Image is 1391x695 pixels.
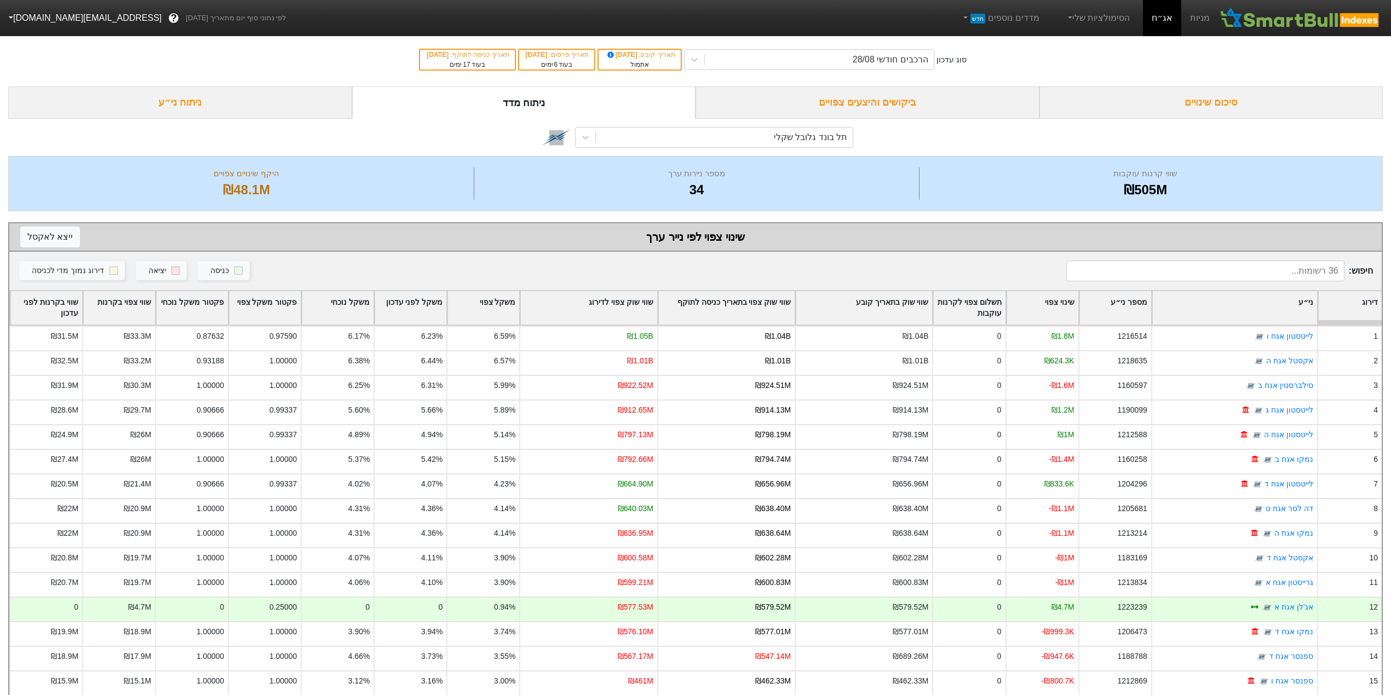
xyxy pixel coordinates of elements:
div: 4.66% [348,651,370,662]
div: 1212588 [1118,429,1147,441]
span: 17 [463,61,470,68]
a: אג'לן אגח א [1274,603,1313,612]
div: ₪638.64M [755,528,791,539]
div: כניסה [210,265,229,277]
div: ₪31.5M [51,331,78,342]
a: נמקו אגח ד [1275,628,1313,636]
div: Toggle SortBy [375,291,446,325]
div: ₪31.9M [51,380,78,391]
div: 8 [1373,503,1378,514]
div: תל בונד גלובל שקלי [774,131,847,144]
div: ₪30.3M [124,380,151,391]
a: נמקו אגח ה [1274,529,1313,538]
div: 1.00000 [269,675,297,687]
img: tase link [1262,529,1273,540]
div: 0 [366,601,370,613]
div: 0.90666 [197,404,224,416]
div: תאריך כניסה לתוקף : [426,50,509,60]
div: 2 [1373,355,1378,367]
div: 1160258 [1118,454,1147,465]
div: -₪999.3K [1042,626,1074,638]
span: [DATE] [605,51,639,59]
div: ₪922.52M [618,380,653,391]
div: ₪638.40M [755,503,791,514]
div: Toggle SortBy [1007,291,1078,325]
div: 4.07% [421,478,442,490]
div: שינוי צפוי לפי נייר ערך [20,229,1371,245]
div: 1216514 [1118,331,1147,342]
div: ₪1.05B [627,331,653,342]
div: -₪1.1M [1049,528,1074,539]
div: 13 [1370,626,1378,638]
div: -₪947.6K [1042,651,1074,662]
div: ₪1.01B [627,355,653,367]
input: 36 רשומות... [1066,260,1344,281]
div: ₪20.7M [51,577,78,588]
div: ₪577.53M [618,601,653,613]
div: ₪576.10M [618,626,653,638]
div: Toggle SortBy [933,291,1005,325]
div: 1205681 [1118,503,1147,514]
div: 1.00000 [269,528,297,539]
img: tase link [1252,479,1263,490]
div: 14 [1370,651,1378,662]
div: בעוד ימים [426,60,509,69]
div: ₪833.6K [1044,478,1074,490]
div: 4.11% [421,552,442,564]
div: -₪1M [1055,552,1074,564]
div: 3.74% [494,626,515,638]
div: 1.00000 [197,675,224,687]
div: 0 [997,429,1002,441]
div: 0 [997,626,1002,638]
div: 7 [1373,478,1378,490]
div: 0 [997,478,1002,490]
img: tase link [1258,676,1269,687]
button: דירוג נמוך מדי לכניסה [19,261,125,281]
div: ₪15.9M [51,675,78,687]
div: 0 [997,552,1002,564]
div: היקף שינויים צפויים [22,167,471,180]
div: 1183169 [1118,552,1147,564]
div: ₪792.66M [618,454,653,465]
div: סיכום שינויים [1039,86,1383,119]
a: גרייסטון אגח א [1266,578,1313,587]
img: tase link [1262,603,1273,613]
div: ₪638.40M [893,503,928,514]
div: 0 [220,601,224,613]
span: [DATE] [427,51,450,59]
div: Toggle SortBy [1079,291,1151,325]
img: tase link [1262,627,1273,638]
div: 6.59% [494,331,515,342]
div: 1.00000 [269,552,297,564]
a: ספנסר אגח ו [1271,677,1313,686]
div: ₪624.3K [1044,355,1074,367]
div: ₪547.14M [755,651,791,662]
div: Toggle SortBy [520,291,657,325]
div: Toggle SortBy [447,291,519,325]
span: חיפוש : [1066,260,1373,281]
div: ₪798.19M [893,429,928,441]
div: ₪28.6M [51,404,78,416]
div: 1.00000 [269,454,297,465]
div: ₪19.7M [124,552,151,564]
div: ₪22M [58,503,78,514]
div: 0 [997,380,1002,391]
div: 0 [997,404,1002,416]
div: 1190099 [1118,404,1147,416]
div: ₪579.52M [893,601,928,613]
div: 3.12% [348,675,370,687]
button: יציאה [136,261,187,281]
div: 34 [477,180,917,200]
div: 1218635 [1118,355,1147,367]
a: ספנסר אגח ד [1269,652,1313,661]
div: ₪18.9M [124,626,151,638]
div: ₪600.58M [618,552,653,564]
div: ₪567.17M [618,651,653,662]
div: ₪32.5M [51,355,78,367]
div: ₪24.9M [51,429,78,441]
div: 3.90% [494,552,515,564]
div: 4.36% [421,503,442,514]
div: 6.31% [421,380,442,391]
div: 5.14% [494,429,515,441]
div: ₪798.19M [755,429,791,441]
